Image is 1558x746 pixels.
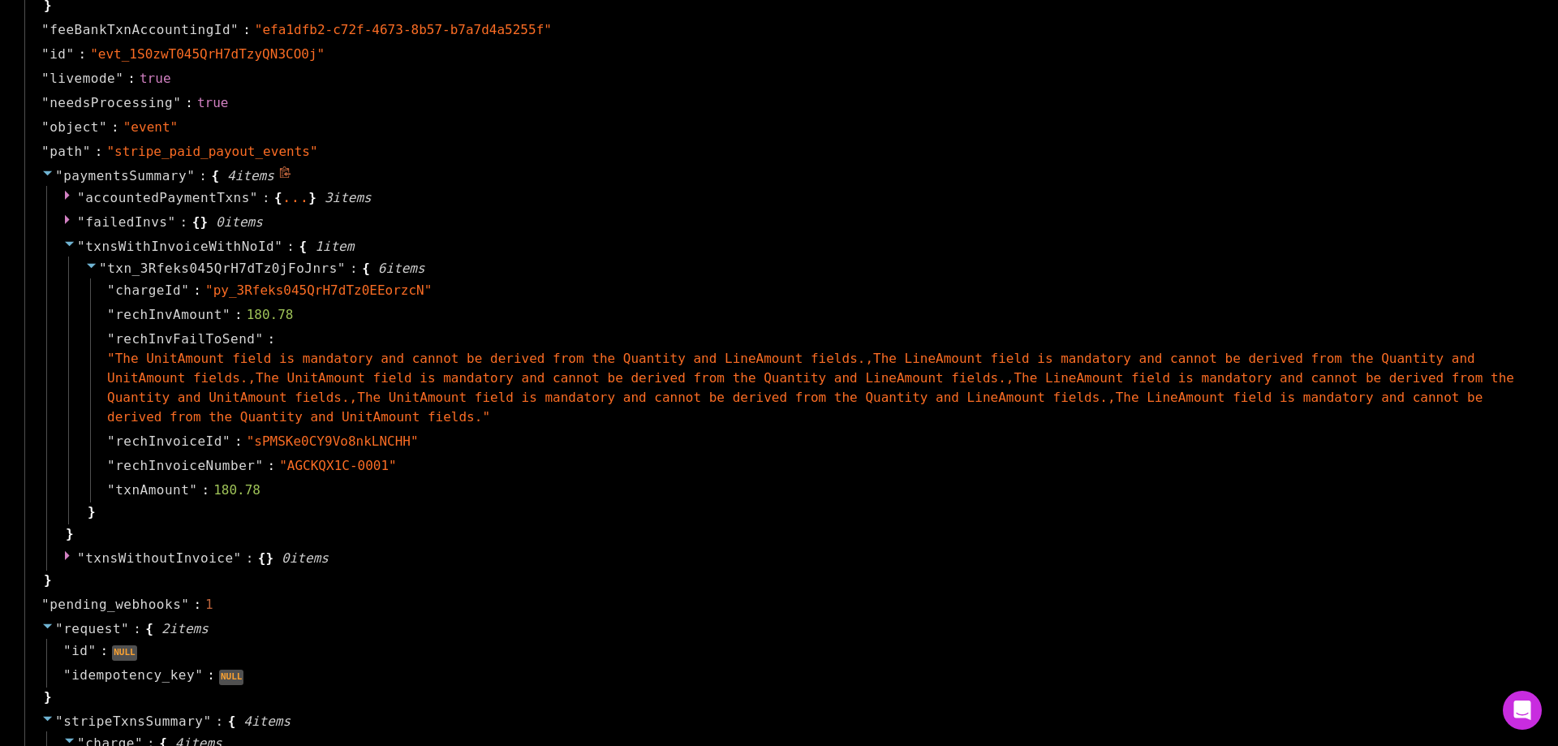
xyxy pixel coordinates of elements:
span: " The UnitAmount field is mandatory and cannot be derived from the Quantity and LineAmount fields... [107,351,1514,425]
span: : [95,142,103,162]
span: request [63,621,121,636]
div: 180.78 [247,305,294,325]
span: " [189,482,197,498]
span: " [41,46,49,62]
span: 0 item s [282,550,329,566]
div: NULL [112,645,137,661]
span: 2 item s [161,621,209,636]
span: " [99,261,107,276]
span: " [195,667,203,683]
span: object [49,118,99,137]
div: true [197,93,229,113]
span: } [85,502,96,522]
span: " [77,190,85,205]
span: " [222,307,230,322]
span: " [115,71,123,86]
span: " [41,22,49,37]
span: " efa1dfb2-c72f-4673-8b57-b7a7d4a5255f " [255,22,552,37]
span: { [274,188,282,208]
span: " event " [123,119,178,135]
span: } [63,524,74,544]
span: } [200,213,208,232]
span: { [362,259,370,278]
span: { [299,237,307,257]
span: " [77,214,85,230]
span: " [255,458,263,473]
span: " [181,282,189,298]
span: " [55,714,63,729]
span: } [41,571,52,590]
span: " [107,482,115,498]
span: " [41,95,49,110]
span: { [258,549,266,568]
span: " [222,433,230,449]
span: " [173,95,181,110]
span: " [41,119,49,135]
span: " AGCKQX1C-0001 " [279,458,397,473]
span: 4 item s [227,168,274,183]
span: " [107,331,115,347]
span: accountedPaymentTxns [85,190,250,205]
span: : [193,595,201,614]
span: stripeTxnsSummary [63,714,203,729]
span: : [268,330,276,349]
span: 4 item s [243,714,291,729]
span: } [41,688,52,707]
span: " [338,261,346,276]
span: pending_webhooks [49,595,181,614]
span: " [274,239,282,254]
span: " [107,458,115,473]
span: : [243,20,251,40]
span: " [187,168,195,183]
span: " [107,282,115,298]
span: : [127,69,136,88]
span: " [88,643,96,658]
span: : [246,549,254,568]
span: : [207,666,215,685]
span: : [111,118,119,137]
span: : [216,712,224,731]
span: { [145,619,153,639]
span: " py_3Rfeks045QrH7dTz0EEorzcN " [205,282,432,298]
span: : [133,619,141,639]
span: : [201,481,209,500]
span: rechInvAmount [115,305,222,325]
span: " evt_1S0zwT045QrH7dTzyQN3CO0j " [90,46,325,62]
span: rechInvFailToSend [115,330,255,349]
div: Open Intercom Messenger [1503,691,1542,730]
span: " [167,214,175,230]
span: 1 item [315,239,354,254]
span: : [193,281,201,300]
span: } [265,549,273,568]
span: : [268,456,276,476]
span: livemode [49,69,115,88]
span: " [41,144,49,159]
span: { [228,712,236,731]
span: " [77,239,85,254]
span: 0 item s [216,214,263,230]
span: : [185,93,193,113]
span: " [230,22,239,37]
span: 3 item s [325,190,372,205]
span: id [49,45,66,64]
span: " [83,144,91,159]
div: 180.78 [213,481,260,500]
span: Copy to clipboard [279,166,294,186]
span: " [63,667,71,683]
span: : [235,432,243,451]
div: ... [282,193,309,201]
div: NULL [219,670,244,685]
div: true [140,69,171,88]
span: " [203,714,211,729]
span: rechInvoiceId [115,432,222,451]
span: " [41,597,49,612]
span: txnsWithInvoiceWithNoId [85,239,274,254]
span: { [192,213,200,232]
span: " [99,119,107,135]
span: " [55,621,63,636]
span: : [180,213,188,232]
span: needsProcessing [49,93,173,113]
span: txn_3Rfeks045QrH7dTz0jFoJnrs [107,261,338,276]
span: " [77,550,85,566]
span: " [181,597,189,612]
